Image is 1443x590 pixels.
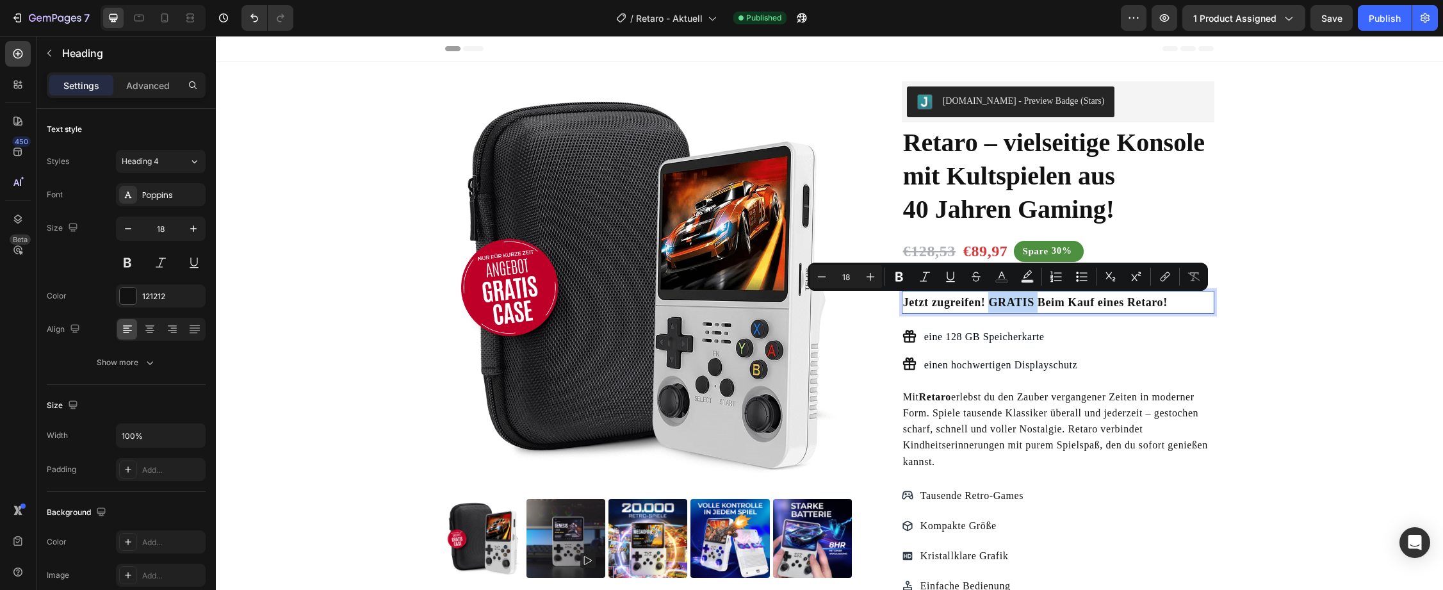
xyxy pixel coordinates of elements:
[701,58,717,74] img: Judgeme.png
[47,464,76,475] div: Padding
[142,570,202,582] div: Add...
[630,12,633,25] span: /
[705,514,793,525] span: Kristallklare Grafik
[47,430,68,441] div: Width
[636,12,703,25] span: Retaro - Aktuell
[84,10,90,26] p: 7
[703,356,735,366] strong: Retaro
[47,397,81,414] div: Size
[63,79,99,92] p: Settings
[47,570,69,581] div: Image
[1193,12,1276,25] span: 1 product assigned
[1310,5,1353,31] button: Save
[117,424,205,447] input: Auto
[47,290,67,302] div: Color
[10,234,31,245] div: Beta
[691,51,899,81] button: Judge.me - Preview Badge (Stars)
[808,263,1208,291] div: Editor contextual toolbar
[47,220,81,237] div: Size
[97,356,156,369] div: Show more
[47,321,83,338] div: Align
[47,351,206,374] button: Show more
[1321,13,1342,24] span: Save
[12,136,31,147] div: 450
[47,536,67,548] div: Color
[687,256,997,277] p: Jetzt zugreifen! GRATIS Beim Kauf eines Retaro!
[47,189,63,201] div: Font
[1358,5,1412,31] button: Publish
[122,156,159,167] span: Heading 4
[142,291,202,302] div: 121212
[1369,12,1401,25] div: Publish
[686,204,741,227] div: €128,53
[1182,5,1305,31] button: 1 product assigned
[142,537,202,548] div: Add...
[216,36,1443,590] iframe: Design area
[62,45,200,61] p: Heading
[708,324,862,334] span: einen hochwertigen Displayschutz
[705,545,795,555] span: Einfache Bedienung
[804,205,834,226] div: Spare
[142,464,202,476] div: Add...
[727,58,889,72] div: [DOMAIN_NAME] - Preview Badge (Stars)
[5,5,95,31] button: 7
[687,230,997,241] p: Inkl. MwSt. & kostenlosem Versand.
[47,504,109,521] div: Background
[126,79,170,92] p: Advanced
[1399,527,1430,558] div: Open Intercom Messenger
[708,295,829,306] span: eine 128 GB Speicherkarte
[686,255,999,278] h2: Rich Text Editor. Editing area: main
[746,204,794,227] div: €89,97
[116,150,206,173] button: Heading 4
[241,5,293,31] div: Undo/Redo
[142,190,202,201] div: Poppins
[705,454,808,465] span: Tausende Retro-Games
[746,12,781,24] span: Published
[687,356,992,431] span: Mit erlebst du den Zauber vergangener Zeiten in moderner Form. Spiele tausende Klassiker überall ...
[705,484,781,495] span: Kompakte Größe
[47,156,69,167] div: Styles
[47,124,82,135] div: Text style
[686,89,999,192] h1: Retaro – vielseitige Konsole mit Kultspielen aus 40 Jahren Gaming!
[835,205,858,225] div: 30%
